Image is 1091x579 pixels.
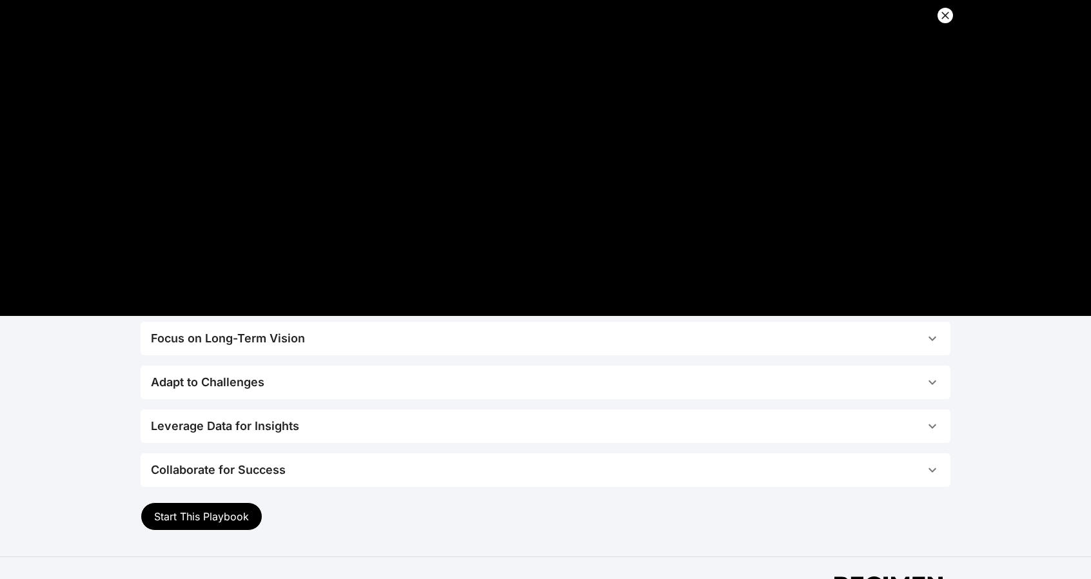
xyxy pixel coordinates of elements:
[133,13,958,303] iframe: To enrich screen reader interactions, please activate Accessibility in Grammarly extension settings
[141,502,262,531] button: Start This Playbook
[154,510,249,523] span: Start This Playbook
[141,409,950,443] button: Leverage Data for Insights
[151,461,286,479] div: Collaborate for Success
[141,322,950,355] button: Focus on Long-Term Vision
[151,373,264,391] div: Adapt to Challenges
[151,329,305,348] div: Focus on Long-Term Vision
[141,453,950,487] button: Collaborate for Success
[151,417,299,435] div: Leverage Data for Insights
[141,366,950,399] button: Adapt to Challenges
